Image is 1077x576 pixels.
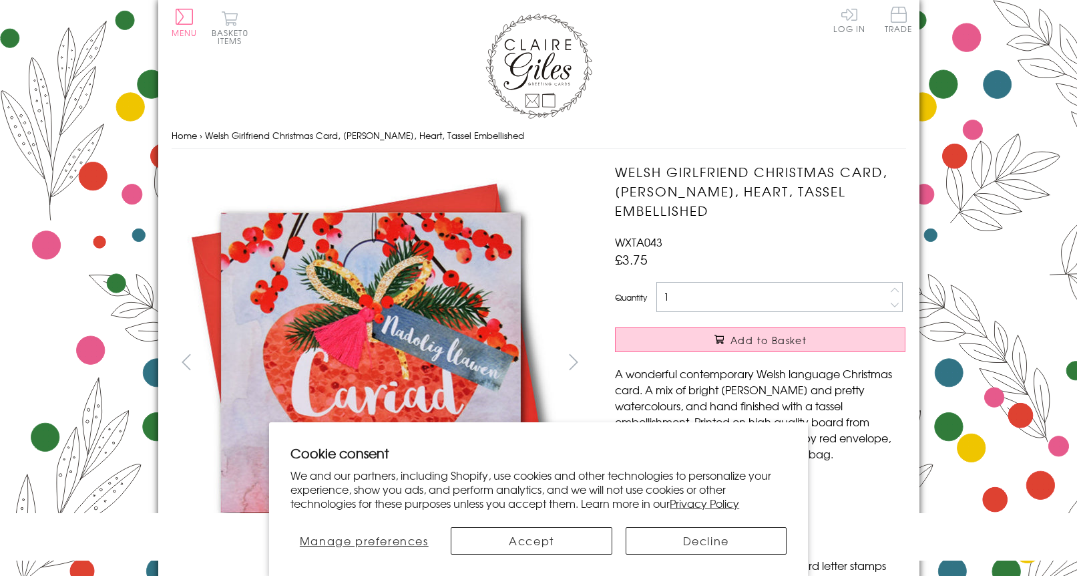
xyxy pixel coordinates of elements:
[588,162,989,563] img: Welsh Girlfriend Christmas Card, Nadolig Llawen, Heart, Tassel Embellished
[615,291,647,303] label: Quantity
[730,333,807,347] span: Add to Basket
[615,327,905,352] button: Add to Basket
[171,162,572,563] img: Welsh Girlfriend Christmas Card, Nadolig Llawen, Heart, Tassel Embellished
[290,444,787,462] h2: Cookie consent
[212,11,248,45] button: Basket0 items
[626,527,787,555] button: Decline
[485,13,592,119] img: Claire Giles Greetings Cards
[885,7,913,35] a: Trade
[218,27,248,47] span: 0 items
[172,129,197,142] a: Home
[205,129,524,142] span: Welsh Girlfriend Christmas Card, [PERSON_NAME], Heart, Tassel Embellished
[451,527,612,555] button: Accept
[172,9,198,37] button: Menu
[670,495,739,511] a: Privacy Policy
[300,533,429,549] span: Manage preferences
[290,468,787,510] p: We and our partners, including Shopify, use cookies and other technologies to personalize your ex...
[885,7,913,33] span: Trade
[558,347,588,377] button: next
[172,122,906,150] nav: breadcrumbs
[615,234,662,250] span: WXTA043
[615,250,648,269] span: £3.75
[833,7,865,33] a: Log In
[615,366,905,462] p: A wonderful contemporary Welsh language Christmas card. A mix of bright [PERSON_NAME] and pretty ...
[290,527,437,555] button: Manage preferences
[172,27,198,39] span: Menu
[615,162,905,220] h1: Welsh Girlfriend Christmas Card, [PERSON_NAME], Heart, Tassel Embellished
[172,347,202,377] button: prev
[200,129,202,142] span: ›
